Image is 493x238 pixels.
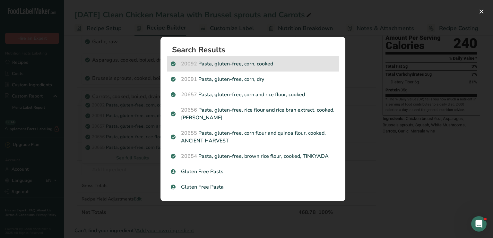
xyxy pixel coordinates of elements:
span: 20655 [181,130,197,137]
h1: Search Results [172,46,339,54]
p: Pasta, gluten-free, corn, cooked [171,60,335,68]
span: 20091 [181,76,197,83]
p: Pasta, gluten-free, corn, dry [171,75,335,83]
span: 20657 [181,91,197,98]
span: 20654 [181,153,197,160]
p: Pasta, gluten-free, corn flour and quinoa flour, cooked, ANCIENT HARVEST [171,129,335,145]
p: Pasta, gluten-free, rice flour and rice bran extract, cooked, [PERSON_NAME] [171,106,335,122]
iframe: Intercom live chat [471,216,487,232]
p: Pasta, gluten-free, brown rice flour, cooked, TINKYADA [171,152,335,160]
p: Pasta, gluten-free, corn and rice flour, cooked [171,91,335,98]
p: Gluten Free Pasta [171,183,335,191]
span: 20092 [181,60,197,67]
span: 20656 [181,106,197,114]
p: Gluten Free Pasts [171,168,335,175]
